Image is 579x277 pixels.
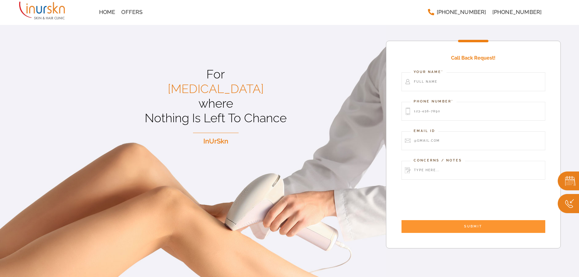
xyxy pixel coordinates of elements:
span: [MEDICAL_DATA] [168,81,264,96]
label: Phone Number* [411,99,457,104]
span: [PHONE_NUMBER] [492,9,542,15]
input: Full Name [402,72,545,91]
input: @gmail.com [402,131,545,150]
label: Your Name* [411,69,446,75]
input: 123-456-7890 [402,102,545,121]
a: Offers [118,6,146,18]
span: Home [99,9,115,15]
a: [PHONE_NUMBER] [425,6,489,18]
p: InUrSkn [46,136,386,147]
form: Contact form [386,41,561,248]
a: Home [96,6,119,18]
iframe: reCAPTCHA [402,190,494,214]
label: Concerns / Notes [411,158,465,163]
span: [PHONE_NUMBER] [437,9,486,15]
p: For where Nothing Is Left To Chance [46,67,386,125]
a: [PHONE_NUMBER] [489,6,545,18]
img: Callc.png [558,194,579,213]
img: book.png [558,171,579,191]
input: SUBMIT [402,220,545,233]
label: Email Id [411,128,438,134]
input: Type here... [402,161,545,180]
span: Offers [121,9,143,15]
h4: Call Back Request! [402,50,545,66]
